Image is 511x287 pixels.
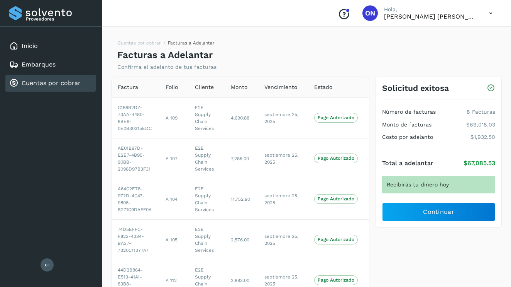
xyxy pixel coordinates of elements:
span: 4,690.88 [231,115,249,121]
td: E2E Supply Chain Services [189,138,225,179]
h4: Facturas a Adelantar [117,50,213,61]
span: 7,285.00 [231,156,249,161]
span: septiembre 25, 2025 [264,112,298,124]
span: Facturas a Adelantar [168,40,215,46]
span: Continuar [423,208,454,216]
p: OMAR NOE MARTINEZ RUBIO [384,13,477,20]
nav: breadcrumb [117,39,215,50]
p: 8 Facturas [467,109,495,115]
td: A 109 [159,97,189,138]
td: C186B2D7-73AA-4480-8BE6-0E0B30315EDC [112,97,159,138]
div: Cuentas por cobrar [5,75,96,92]
span: septiembre 25, 2025 [264,274,298,287]
span: septiembre 25, 2025 [264,152,298,165]
span: Folio [166,83,178,91]
h4: Número de facturas [382,109,436,115]
p: $1,932.50 [470,134,495,140]
p: $67,085.53 [464,159,495,167]
button: Continuar [382,203,495,221]
span: 2,893.00 [231,278,249,283]
span: Cliente [195,83,214,91]
div: Inicio [5,38,96,55]
h3: Solicitud exitosa [382,83,449,93]
td: A 107 [159,138,189,179]
p: Pago Autorizado [318,196,354,202]
td: A64C2E78-972D-4C47-9808-B271C9DAFF0A [112,179,159,219]
a: Embarques [22,61,56,68]
td: E2E Supply Chain Services [189,179,225,219]
td: E2E Supply Chain Services [189,219,225,260]
a: Cuentas por cobrar [118,40,161,46]
span: Vencimiento [264,83,297,91]
div: Recibirás tu dinero hoy [382,176,495,193]
h4: Monto de facturas [382,121,431,128]
p: Pago Autorizado [318,115,354,120]
p: Pago Autorizado [318,155,354,161]
span: Estado [314,83,332,91]
div: Embarques [5,56,96,73]
h4: Costo por adelanto [382,134,433,140]
td: A 104 [159,179,189,219]
p: Pago Autorizado [318,277,354,283]
a: Cuentas por cobrar [22,79,81,87]
a: Inicio [22,42,38,50]
p: Confirma el adelanto de tus facturas [117,64,217,70]
td: A 105 [159,219,189,260]
td: AE01B97D-E2E7-4B95-90BB-2098D97B3F31 [112,138,159,179]
span: Monto [231,83,247,91]
td: E2E Supply Chain Services [189,97,225,138]
p: $69,018.03 [466,121,495,128]
p: Proveedores [26,16,93,22]
span: septiembre 25, 2025 [264,193,298,205]
span: Factura [118,83,138,91]
span: 11,752.90 [231,196,250,202]
td: 74D5EFFC-F823-4334-BA37-7320C11377A7 [112,219,159,260]
p: Pago Autorizado [318,237,354,242]
span: 2,576.00 [231,237,249,243]
h4: Total a adelantar [382,159,433,167]
p: Hola, [384,6,477,13]
span: septiembre 25, 2025 [264,234,298,246]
